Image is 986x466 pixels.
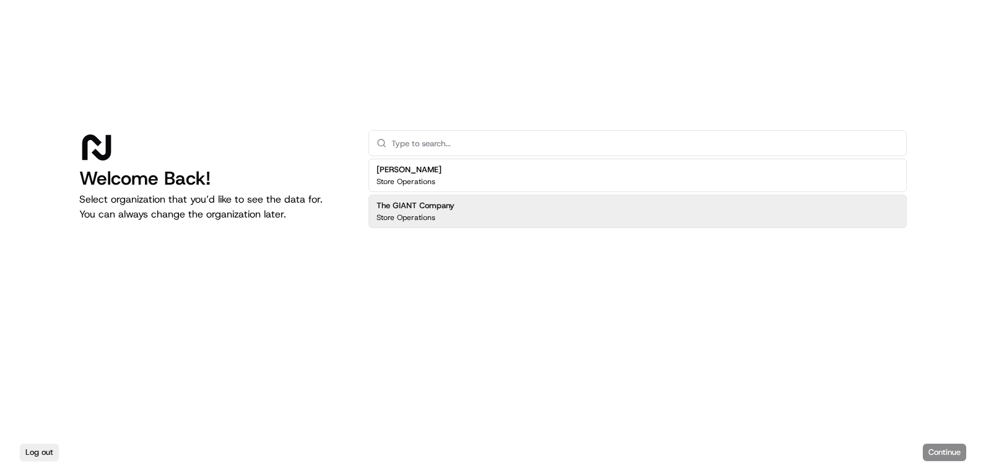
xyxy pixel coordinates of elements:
[369,156,907,231] div: Suggestions
[377,213,435,222] p: Store Operations
[79,192,349,222] p: Select organization that you’d like to see the data for. You can always change the organization l...
[377,164,442,175] h2: [PERSON_NAME]
[20,444,59,461] button: Log out
[377,177,435,187] p: Store Operations
[79,167,349,190] h1: Welcome Back!
[391,131,899,156] input: Type to search...
[377,200,455,211] h2: The GIANT Company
